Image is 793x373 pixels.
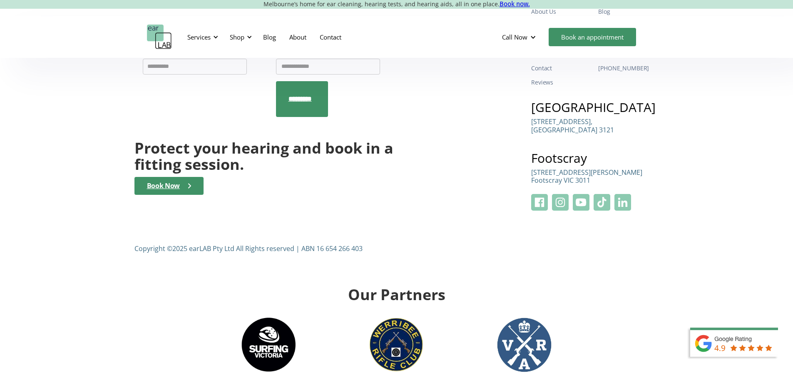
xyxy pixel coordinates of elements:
a: About Us [531,5,592,19]
a: Book an appointment [549,28,636,46]
div: Services [182,25,221,50]
img: Instagram Logo [552,194,569,211]
iframe: reCAPTCHA [143,81,269,114]
a: [PHONE_NUMBER] [598,61,659,75]
a: About [283,25,313,49]
div: Services [187,33,211,41]
a: home [147,25,172,50]
div: Book Now [147,182,180,190]
div: Shop [225,25,254,50]
form: Newsletter Form [134,59,393,117]
h2: Our Partners [134,286,659,303]
h3: [GEOGRAPHIC_DATA] [531,101,659,114]
p: [STREET_ADDRESS], [GEOGRAPHIC_DATA] 3121 [531,118,614,134]
h3: Footscray [531,152,659,164]
a: Book Now [134,177,204,195]
h2: Protect your hearing and book in a fitting session. [134,140,393,173]
a: Blog [256,25,283,49]
a: Contact [531,61,592,75]
img: Linkeidn Logo [614,194,631,211]
a: Blog [598,5,659,19]
div: Call Now [495,25,544,50]
a: [STREET_ADDRESS][PERSON_NAME]Footscray VIC 3011 [531,169,642,191]
div: Copyright ©2025 earLAB Pty Ltd All Rights reserved | ABN 16 654 266 403 [134,244,363,253]
a: Contact [313,25,348,49]
img: Facebook Logo [531,194,548,211]
div: Call Now [502,33,527,41]
div: Shop [230,33,244,41]
a: Reviews [531,75,592,90]
p: [STREET_ADDRESS][PERSON_NAME] Footscray VIC 3011 [531,169,642,184]
a: [STREET_ADDRESS],[GEOGRAPHIC_DATA] 3121 [531,118,614,140]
